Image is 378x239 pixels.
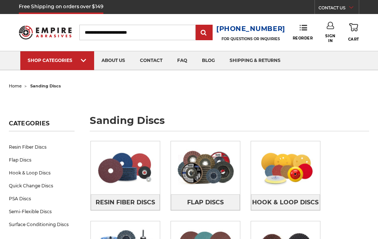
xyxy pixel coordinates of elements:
[96,196,155,209] span: Resin Fiber Discs
[348,37,359,42] span: Cart
[9,166,75,179] a: Hook & Loop Discs
[9,83,22,89] a: home
[94,51,133,70] a: about us
[9,153,75,166] a: Flap Discs
[9,141,75,153] a: Resin Fiber Discs
[216,24,285,34] a: [PHONE_NUMBER]
[9,218,75,231] a: Surface Conditioning Discs
[293,36,313,41] span: Reorder
[252,196,319,209] span: Hook & Loop Discs
[171,143,240,192] img: Flap Discs
[133,51,170,70] a: contact
[9,192,75,205] a: PSA Discs
[28,58,87,63] div: SHOP CATEGORIES
[9,120,75,131] h5: Categories
[323,34,338,43] span: Sign In
[197,25,212,40] input: Submit
[195,51,222,70] a: blog
[19,22,71,43] img: Empire Abrasives
[9,179,75,192] a: Quick Change Discs
[222,51,288,70] a: shipping & returns
[91,194,160,210] a: Resin Fiber Discs
[170,51,195,70] a: faq
[171,194,240,210] a: Flap Discs
[251,143,320,192] img: Hook & Loop Discs
[9,205,75,218] a: Semi-Flexible Discs
[251,194,320,210] a: Hook & Loop Discs
[30,83,61,89] span: sanding discs
[91,143,160,192] img: Resin Fiber Discs
[90,115,369,131] h1: sanding discs
[293,24,313,40] a: Reorder
[319,4,359,14] a: CONTACT US
[187,196,224,209] span: Flap Discs
[216,37,285,41] p: FOR QUESTIONS OR INQUIRIES
[348,22,359,43] a: Cart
